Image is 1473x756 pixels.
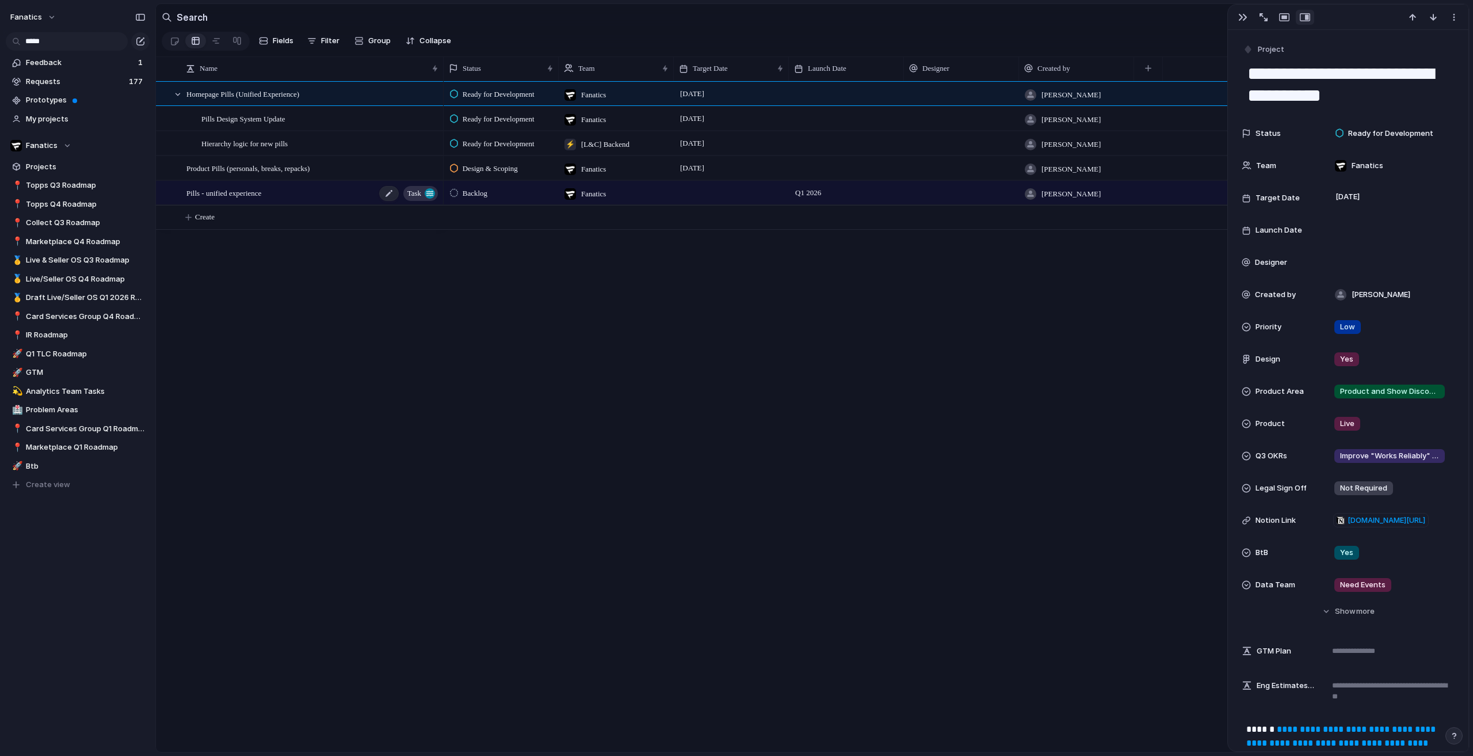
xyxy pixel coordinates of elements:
button: 📍 [10,180,22,191]
div: 🚀 [12,459,20,473]
button: Showmore [1242,601,1455,622]
span: 177 [129,76,145,88]
div: 🥇 [12,272,20,286]
span: Product Pills (personals, breaks, repacks) [186,161,310,174]
a: Projects [6,158,150,176]
div: 📍 [12,197,20,211]
div: 📍Card Services Group Q1 Roadmap [6,420,150,438]
span: Priority [1256,321,1281,333]
span: Fields [273,35,293,47]
span: Live [1340,418,1354,430]
div: 🥇 [12,254,20,267]
span: Yes [1340,354,1353,365]
span: Card Services Group Q4 Roadmap [26,311,146,322]
div: 📍 [12,216,20,230]
button: 📍 [10,199,22,210]
span: Prototypes [26,94,146,106]
button: 📍 [10,311,22,322]
span: Ready for Development [463,113,535,125]
span: [PERSON_NAME] [1041,164,1101,175]
span: Designer [1255,257,1287,268]
span: Yes [1340,547,1353,559]
span: Q1 TLC Roadmap [26,348,146,360]
div: 📍Collect Q3 Roadmap [6,214,150,231]
span: Collect Q3 Roadmap [26,217,146,229]
span: Target Date [1256,192,1300,204]
span: Draft Live/Seller OS Q1 2026 Roadmap [26,292,146,303]
a: 📍Topps Q3 Roadmap [6,177,150,194]
span: Analytics Team Tasks [26,386,146,397]
span: [PERSON_NAME] [1041,114,1101,126]
span: Status [463,63,481,74]
span: [PERSON_NAME] [1041,89,1101,101]
span: Improve "Works Reliably" Satisfaction from 60% to 80% [1340,450,1439,462]
button: 🥇 [10,254,22,266]
span: Product [1256,418,1285,430]
span: Fanatics [581,114,606,126]
div: 🥇 [12,291,20,305]
span: Project [1258,44,1284,55]
div: 🥇Live/Seller OS Q4 Roadmap [6,271,150,288]
a: Requests177 [6,73,150,90]
span: Feedback [26,57,135,69]
span: Designer [922,63,949,74]
span: Need Events [1340,579,1386,591]
button: 📍 [10,217,22,229]
div: 💫Analytics Team Tasks [6,383,150,400]
div: 📍 [12,441,20,454]
span: Eng Estimates (B/iOs/A/W) in Cycles [1257,680,1315,692]
span: Design [1256,354,1280,365]
div: 📍 [12,329,20,342]
button: Fanatics [6,137,150,154]
button: Fields [254,32,298,50]
span: Requests [26,76,125,88]
span: [PERSON_NAME] [1352,289,1410,301]
button: 🚀 [10,348,22,360]
a: 📍Card Services Group Q4 Roadmap [6,308,150,325]
span: Fanatics [581,164,606,175]
div: 📍Marketplace Q4 Roadmap [6,233,150,250]
span: Topps Q3 Roadmap [26,180,146,191]
button: Create view [6,476,150,493]
span: BtB [1256,547,1268,559]
div: 🥇Draft Live/Seller OS Q1 2026 Roadmap [6,289,150,306]
span: Marketplace Q4 Roadmap [26,236,146,248]
span: Design & Scoping [463,163,518,174]
span: Card Services Group Q1 Roadmap [26,423,146,435]
a: 📍IR Roadmap [6,326,150,344]
div: 🏥Problem Areas [6,401,150,419]
span: Team [1256,160,1276,172]
span: Team [578,63,595,74]
button: 📍 [10,442,22,453]
span: Data Team [1256,579,1295,591]
span: Collapse [419,35,451,47]
span: [L&C] Backend [581,139,629,150]
span: Legal Sign Off [1256,483,1307,494]
button: 🚀 [10,461,22,472]
span: Pills - unified experience [186,186,261,199]
span: Ready for Development [463,89,535,100]
a: 📍Marketplace Q1 Roadmap [6,439,150,456]
a: 🚀GTM [6,364,150,381]
span: Notion Link [1256,515,1296,526]
span: [DATE] [1333,190,1363,204]
button: 🚀 [10,367,22,378]
div: 🚀 [12,366,20,379]
a: Feedback1 [6,54,150,71]
span: Ready for Development [1348,128,1433,139]
span: Fanatics [581,188,606,200]
div: 🥇Live & Seller OS Q3 Roadmap [6,252,150,269]
span: [DATE] [677,112,707,126]
span: Created by [1037,63,1070,74]
span: Live & Seller OS Q3 Roadmap [26,254,146,266]
span: [DOMAIN_NAME][URL] [1348,515,1425,526]
span: GTM Plan [1257,645,1291,657]
span: more [1356,606,1375,617]
span: Ready for Development [463,138,535,150]
div: 📍Topps Q4 Roadmap [6,196,150,213]
span: Group [368,35,391,47]
a: [DOMAIN_NAME][URL] [1333,513,1429,528]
